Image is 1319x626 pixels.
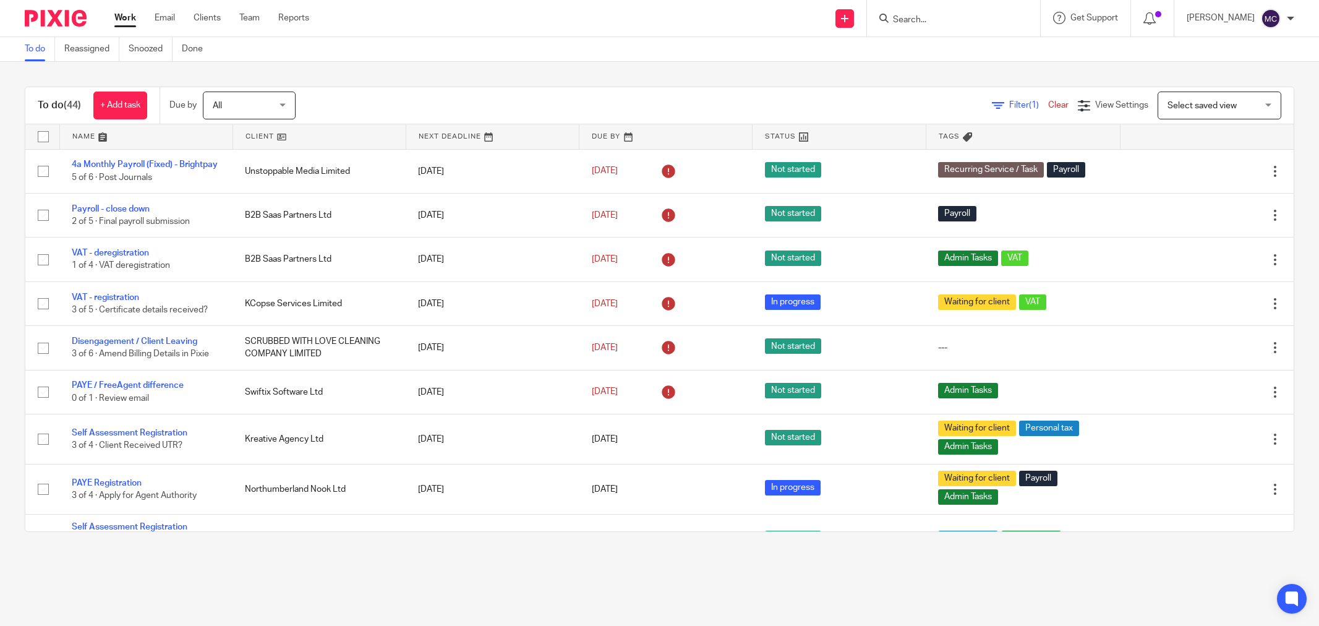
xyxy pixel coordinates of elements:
[64,100,81,110] span: (44)
[25,10,87,27] img: Pixie
[233,149,406,193] td: Unstoppable Media Limited
[64,37,119,61] a: Reassigned
[406,414,579,465] td: [DATE]
[765,531,821,546] span: Not started
[406,193,579,237] td: [DATE]
[72,479,142,487] a: PAYE Registration
[1019,471,1057,486] span: Payroll
[233,238,406,281] td: B2B Saas Partners Ltd
[765,162,821,178] span: Not started
[938,383,998,398] span: Admin Tasks
[1070,14,1118,22] span: Get Support
[213,101,222,110] span: All
[765,206,821,221] span: Not started
[406,465,579,515] td: [DATE]
[406,370,579,414] td: [DATE]
[233,326,406,370] td: SCRUBBED WITH LOVE CLEANING COMPANY LIMITED
[592,255,618,264] span: [DATE]
[406,281,579,325] td: [DATE]
[592,343,618,352] span: [DATE]
[592,167,618,176] span: [DATE]
[938,206,976,221] span: Payroll
[1095,101,1148,109] span: View Settings
[1048,101,1069,109] a: Clear
[72,205,150,213] a: Payroll - close down
[182,37,212,61] a: Done
[233,414,406,465] td: Kreative Agency Ltd
[892,15,1003,26] input: Search
[38,99,81,112] h1: To do
[1001,251,1028,266] span: VAT
[765,383,821,398] span: Not started
[938,471,1016,486] span: Waiting for client
[72,306,208,314] span: 3 of 5 · Certificate details received?
[765,251,821,266] span: Not started
[72,217,190,226] span: 2 of 5 · Final payroll submission
[765,430,821,445] span: Not started
[72,394,149,403] span: 0 of 1 · Review email
[406,238,579,281] td: [DATE]
[233,370,406,414] td: Swiftix Software Ltd
[72,491,197,500] span: 3 of 4 · Apply for Agent Authority
[233,281,406,325] td: KCopse Services Limited
[72,523,187,531] a: Self Assessment Registration
[765,294,821,310] span: In progress
[1261,9,1281,28] img: svg%3E
[233,515,406,565] td: [PERSON_NAME]
[25,37,55,61] a: To do
[592,299,618,308] span: [DATE]
[765,480,821,495] span: In progress
[406,515,579,565] td: [DATE]
[1019,294,1046,310] span: VAT
[406,326,579,370] td: [DATE]
[239,12,260,24] a: Team
[592,435,618,444] span: [DATE]
[592,211,618,220] span: [DATE]
[194,12,221,24] a: Clients
[72,429,187,437] a: Self Assessment Registration
[938,341,1108,354] div: ---
[114,12,136,24] a: Work
[1029,101,1039,109] span: (1)
[72,337,197,346] a: Disengagement / Client Leaving
[938,294,1016,310] span: Waiting for client
[938,421,1016,436] span: Waiting for client
[1167,101,1237,110] span: Select saved view
[72,350,209,359] span: 3 of 6 · Amend Billing Details in Pixie
[233,465,406,515] td: Northumberland Nook Ltd
[129,37,173,61] a: Snoozed
[938,439,998,455] span: Admin Tasks
[72,249,149,257] a: VAT - deregistration
[938,251,998,266] span: Admin Tasks
[592,485,618,494] span: [DATE]
[1047,162,1085,178] span: Payroll
[155,12,175,24] a: Email
[592,388,618,397] span: [DATE]
[72,381,184,390] a: PAYE / FreeAgent difference
[938,162,1044,178] span: Recurring Service / Task
[72,173,152,182] span: 5 of 6 · Post Journals
[93,92,147,119] a: + Add task
[72,160,218,169] a: 4a Monthly Payroll (Fixed) - Brightpay
[1019,421,1079,436] span: Personal tax
[72,293,139,302] a: VAT - registration
[72,262,170,270] span: 1 of 4 · VAT deregistration
[1001,531,1061,546] span: Admin Tasks
[1009,101,1048,109] span: Filter
[938,489,998,505] span: Admin Tasks
[938,531,998,546] span: Personal tax
[1187,12,1255,24] p: [PERSON_NAME]
[939,133,960,140] span: Tags
[233,193,406,237] td: B2B Saas Partners Ltd
[278,12,309,24] a: Reports
[72,441,182,450] span: 3 of 4 · Client Received UTR?
[765,338,821,354] span: Not started
[406,149,579,193] td: [DATE]
[169,99,197,111] p: Due by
